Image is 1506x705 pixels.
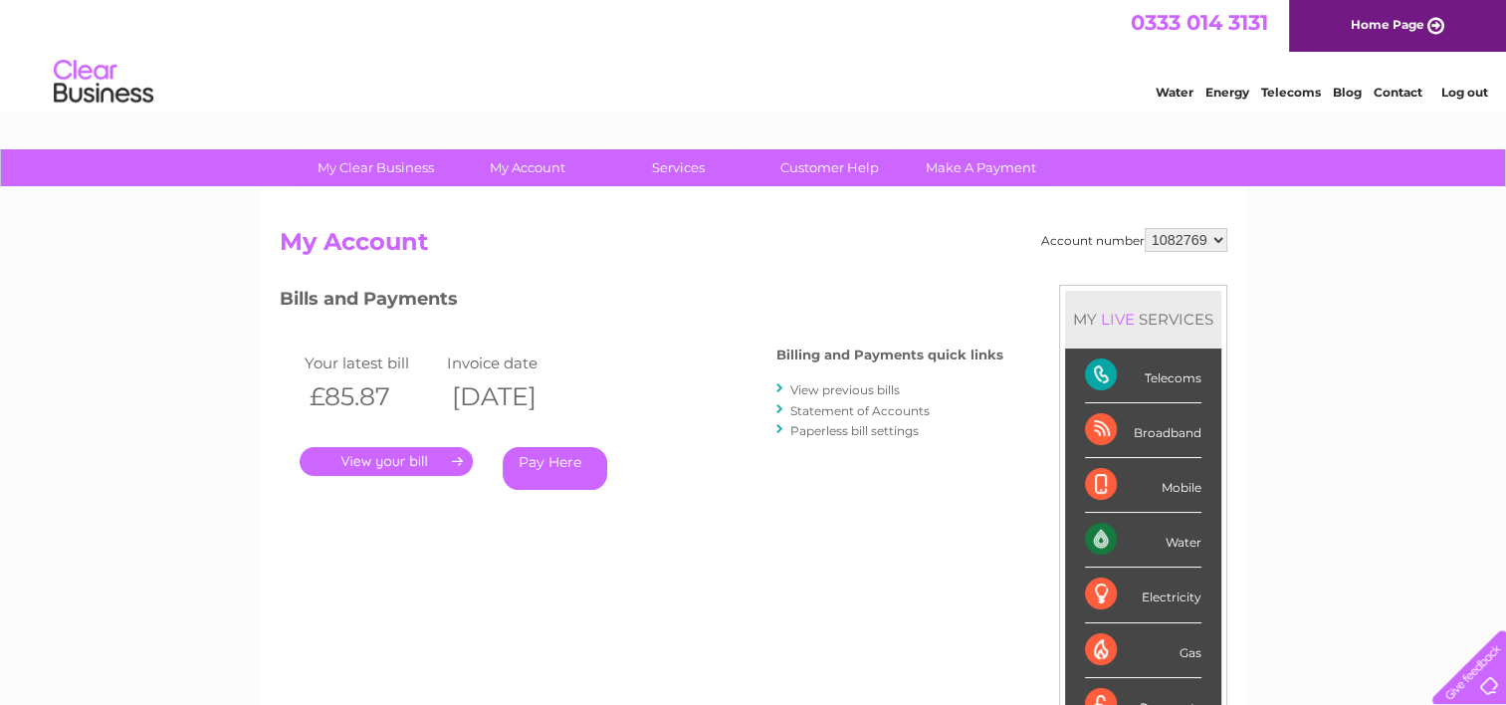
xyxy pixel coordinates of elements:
[1261,85,1321,100] a: Telecoms
[1440,85,1487,100] a: Log out
[503,447,607,490] a: Pay Here
[1065,291,1221,348] div: MY SERVICES
[748,149,912,186] a: Customer Help
[442,350,585,376] td: Invoice date
[280,228,1227,266] h2: My Account
[790,382,900,397] a: View previous bills
[1085,513,1201,568] div: Water
[596,149,760,186] a: Services
[790,423,919,438] a: Paperless bill settings
[300,447,473,476] a: .
[1131,10,1268,35] a: 0333 014 3131
[1085,623,1201,678] div: Gas
[1085,458,1201,513] div: Mobile
[1156,85,1193,100] a: Water
[280,285,1003,320] h3: Bills and Payments
[284,11,1224,97] div: Clear Business is a trading name of Verastar Limited (registered in [GEOGRAPHIC_DATA] No. 3667643...
[1333,85,1362,100] a: Blog
[300,376,443,417] th: £85.87
[1085,568,1201,622] div: Electricity
[294,149,458,186] a: My Clear Business
[445,149,609,186] a: My Account
[1085,403,1201,458] div: Broadband
[300,350,443,376] td: Your latest bill
[1205,85,1249,100] a: Energy
[899,149,1063,186] a: Make A Payment
[1097,310,1139,329] div: LIVE
[442,376,585,417] th: [DATE]
[1041,228,1227,252] div: Account number
[1374,85,1422,100] a: Contact
[790,403,930,418] a: Statement of Accounts
[1085,349,1201,403] div: Telecoms
[53,52,154,113] img: logo.png
[776,348,1003,362] h4: Billing and Payments quick links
